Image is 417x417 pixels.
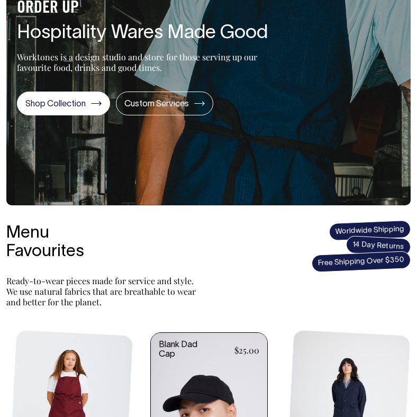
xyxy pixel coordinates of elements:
[17,52,258,73] p: Worktones is a design studio and store for those serving up our favourite food, drinks and good t...
[329,220,411,241] span: Worldwide Shipping
[346,235,411,257] span: 14 Day Returns
[6,224,123,261] h3: Menu Favourites
[116,92,213,115] a: Custom Services
[17,23,268,44] h1: Hospitality Wares Made Good
[311,251,411,273] span: Free Shipping Over $350
[17,92,110,115] a: Shop Collection
[6,276,197,307] p: Ready-to-wear pieces made for service and style. We use natural fabrics that are breathable to we...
